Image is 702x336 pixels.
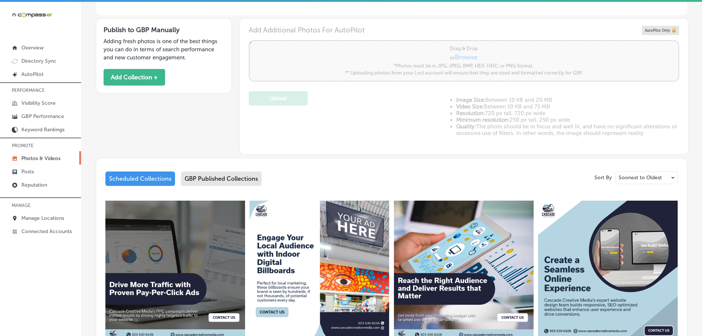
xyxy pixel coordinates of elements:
p: Connected Accounts [21,228,72,235]
div: Soonest to Oldest [616,172,677,184]
button: Add Collection + [104,69,165,86]
div: GBP Published Collections [181,172,262,186]
p: Sort By [594,174,612,181]
p: Soonest to Oldest [619,174,662,181]
p: Directory Sync [21,58,56,64]
p: Photos & Videos [21,155,60,162]
p: AutoPilot [21,71,43,77]
p: Adding fresh photos is one of the best things you can do in terms of search performance and new c... [104,37,224,62]
p: Overview [21,45,43,51]
p: Posts [21,169,34,175]
p: Reputation [21,182,47,188]
p: Visibility Score [21,100,56,106]
p: Keyword Rankings [21,127,64,133]
p: Manage Locations [21,215,64,221]
p: GBP Performance [21,113,64,119]
div: Scheduled Collections [105,172,175,186]
h3: Publish to GBP Manually [104,26,224,34]
img: 660ab0bf-5cc7-4cb8-ba1c-48b5ae0f18e60NCTV_CLogo_TV_Black_-500x88.png [12,11,52,18]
